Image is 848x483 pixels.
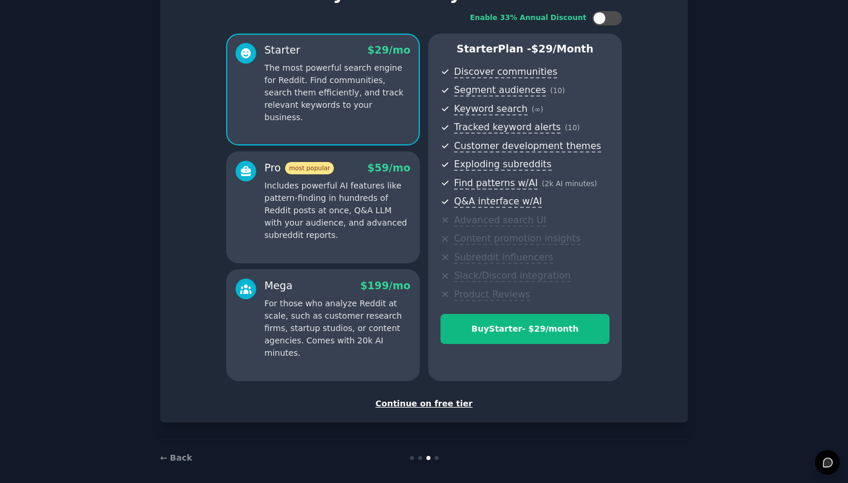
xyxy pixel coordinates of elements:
[264,161,334,176] div: Pro
[454,252,553,264] span: Subreddit influencers
[454,270,571,282] span: Slack/Discord integration
[440,42,609,57] p: Starter Plan -
[454,140,601,153] span: Customer development themes
[173,398,675,410] div: Continue on free tier
[367,162,410,174] span: $ 59 /mo
[264,279,293,293] div: Mega
[542,180,597,188] span: ( 2k AI minutes )
[454,103,528,115] span: Keyword search
[454,66,557,78] span: Discover communities
[454,158,551,171] span: Exploding subreddits
[367,44,410,56] span: $ 29 /mo
[531,43,594,55] span: $ 29 /month
[454,233,581,245] span: Content promotion insights
[264,180,410,241] p: Includes powerful AI features like pattern-finding in hundreds of Reddit posts at once, Q&A LLM w...
[550,87,565,95] span: ( 10 )
[454,196,542,208] span: Q&A interface w/AI
[360,280,410,292] span: $ 199 /mo
[440,314,609,344] button: BuyStarter- $29/month
[264,43,300,58] div: Starter
[454,84,546,97] span: Segment audiences
[532,105,544,114] span: ( ∞ )
[264,297,410,359] p: For those who analyze Reddit at scale, such as customer research firms, startup studios, or conte...
[285,162,334,174] span: most popular
[454,214,546,227] span: Advanced search UI
[454,177,538,190] span: Find patterns w/AI
[454,289,530,301] span: Product Reviews
[160,453,192,462] a: ← Back
[441,323,609,335] div: Buy Starter - $ 29 /month
[454,121,561,134] span: Tracked keyword alerts
[264,62,410,124] p: The most powerful search engine for Reddit. Find communities, search them efficiently, and track ...
[470,13,587,24] div: Enable 33% Annual Discount
[565,124,579,132] span: ( 10 )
